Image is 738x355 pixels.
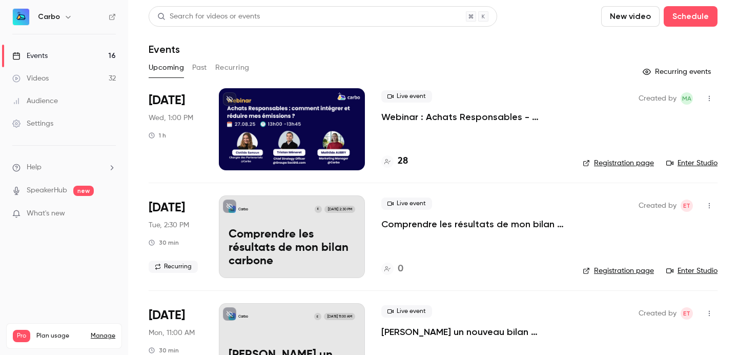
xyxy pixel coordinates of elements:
p: Carbo [238,207,248,212]
a: Registration page [583,158,654,168]
span: Recurring [149,261,198,273]
button: Upcoming [149,60,184,76]
a: SpeakerHub [27,185,67,196]
span: Wed, 1:00 PM [149,113,193,123]
li: help-dropdown-opener [12,162,116,173]
a: 28 [381,154,408,168]
span: new [73,186,94,196]
span: ET [683,200,690,212]
span: Eglantine Thierry Laumont [681,200,693,212]
div: E [314,312,322,321]
p: Carbo [238,314,248,319]
button: Recurring [215,60,250,76]
span: Created by [639,200,676,212]
a: Webinar : Achats Responsables - Comment intégrer et réduire mes émissions du scope 3 ? [381,111,566,123]
span: [DATE] [149,92,185,109]
span: MA [682,92,691,105]
a: Comprendre les résultats de mon bilan carbone [381,218,566,230]
span: Help [27,162,42,173]
div: 30 min [149,239,179,247]
span: [DATE] 2:30 PM [324,206,355,213]
span: 32 [97,344,104,350]
span: Eglantine Thierry Laumont [681,307,693,320]
a: Manage [91,332,115,340]
h4: 0 [398,262,403,276]
div: Search for videos or events [157,11,260,22]
span: Live event [381,198,432,210]
span: Mon, 11:00 AM [149,328,195,338]
div: E [314,205,322,213]
h1: Events [149,43,180,55]
span: Tue, 2:30 PM [149,220,189,230]
div: Events [12,51,48,61]
span: Created by [639,307,676,320]
div: Audience [12,96,58,106]
h6: Carbo [38,12,60,22]
a: [PERSON_NAME] un nouveau bilan carbone [381,326,566,338]
p: Videos [13,342,32,351]
span: [DATE] 11:00 AM [324,313,355,320]
div: 30 min [149,346,179,354]
span: [DATE] [149,200,185,216]
span: ET [683,307,690,320]
p: / 90 [97,342,115,351]
div: Videos [12,73,49,84]
span: [DATE] [149,307,185,324]
img: Carbo [13,9,29,25]
span: Pro [13,330,30,342]
span: Plan usage [36,332,85,340]
a: Enter Studio [666,266,717,276]
span: Created by [639,92,676,105]
a: 0 [381,262,403,276]
a: Enter Studio [666,158,717,168]
div: Aug 27 Wed, 1:00 PM (Europe/Paris) [149,88,202,170]
span: What's new [27,208,65,219]
a: Registration page [583,266,654,276]
div: Settings [12,119,53,129]
div: Sep 2 Tue, 2:30 PM (Europe/Paris) [149,195,202,278]
button: Past [192,60,207,76]
button: New video [601,6,660,27]
p: Comprendre les résultats de mon bilan carbone [229,228,355,268]
h4: 28 [398,154,408,168]
a: Comprendre les résultats de mon bilan carboneCarboE[DATE] 2:30 PMComprendre les résultats de mon ... [219,195,365,278]
span: Live event [381,305,432,318]
span: Live event [381,90,432,103]
div: 1 h [149,131,166,140]
button: Recurring events [638,64,717,80]
button: Schedule [664,6,717,27]
span: Mathilde Aubry [681,92,693,105]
